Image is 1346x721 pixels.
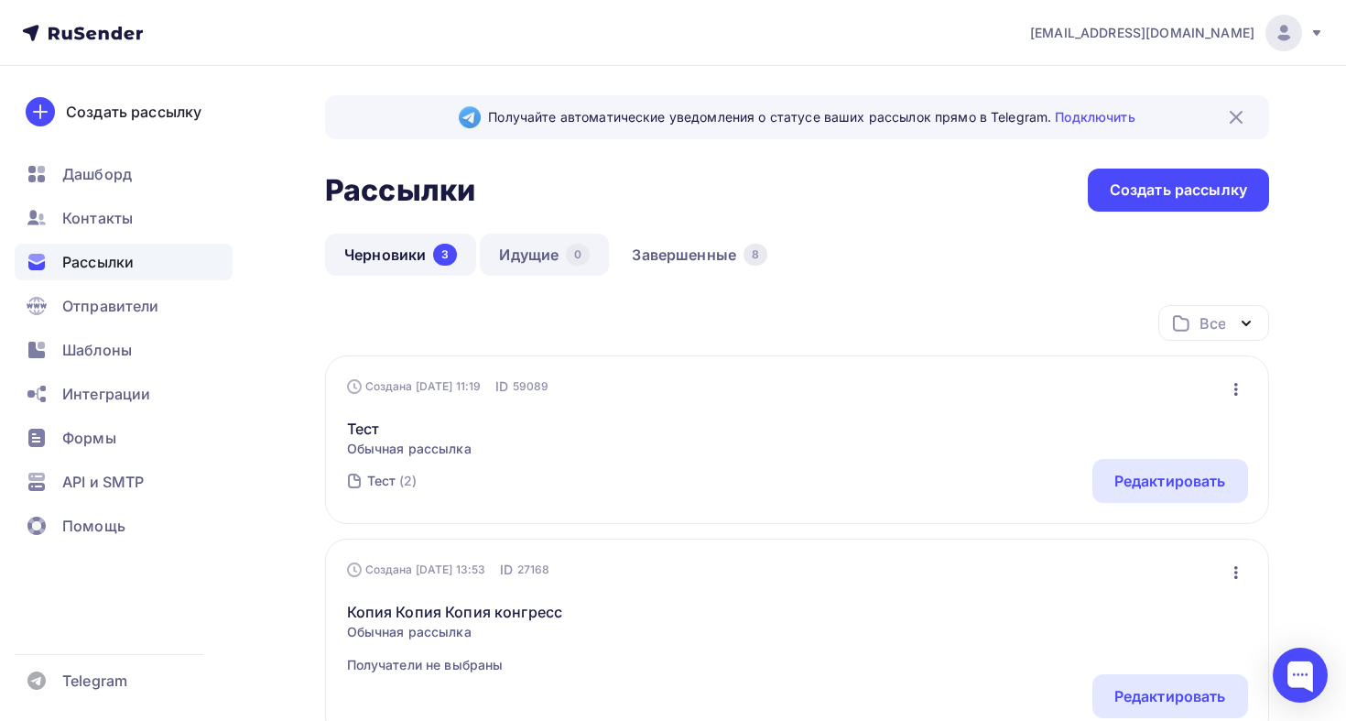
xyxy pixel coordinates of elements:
[62,163,132,185] span: Дашборд
[325,172,475,209] h2: Рассылки
[500,561,513,579] span: ID
[15,200,233,236] a: Контакты
[347,379,482,394] div: Создана [DATE] 11:19
[62,383,150,405] span: Интеграции
[480,234,609,276] a: Идущие0
[1030,15,1324,51] a: [EMAIL_ADDRESS][DOMAIN_NAME]
[488,108,1134,126] span: Получайте автоматические уведомления о статусе ваших рассылок прямо в Telegram.
[1110,180,1247,201] div: Создать рассылку
[15,244,233,280] a: Рассылки
[62,251,134,273] span: Рассылки
[513,377,549,396] span: 59089
[495,377,508,396] span: ID
[1199,312,1225,334] div: Все
[1114,685,1226,707] div: Редактировать
[62,471,144,493] span: API и SMTP
[347,440,472,458] span: Обычная рассылка
[1158,305,1269,341] button: Все
[62,295,159,317] span: Отправители
[399,472,417,490] div: (2)
[613,234,787,276] a: Завершенные8
[566,244,590,266] div: 0
[62,515,125,537] span: Помощь
[433,244,457,266] div: 3
[62,207,133,229] span: Контакты
[459,106,481,128] img: Telegram
[744,244,767,266] div: 8
[347,656,563,674] span: Получатели не выбраны
[1055,109,1134,125] a: Подключить
[365,466,419,496] a: Тест (2)
[15,332,233,368] a: Шаблоны
[1030,24,1254,42] span: [EMAIL_ADDRESS][DOMAIN_NAME]
[367,472,396,490] div: Тест
[347,623,563,641] span: Обычная рассылка
[62,427,116,449] span: Формы
[347,418,472,440] a: Тест
[62,339,132,361] span: Шаблоны
[15,420,233,456] a: Формы
[325,234,476,276] a: Черновики3
[62,670,127,692] span: Telegram
[15,156,233,192] a: Дашборд
[517,561,550,579] span: 27168
[1114,470,1226,492] div: Редактировать
[347,601,563,623] a: Копия Копия Копия конгресс
[15,288,233,324] a: Отправители
[66,101,201,123] div: Создать рассылку
[347,563,486,577] div: Создана [DATE] 13:53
